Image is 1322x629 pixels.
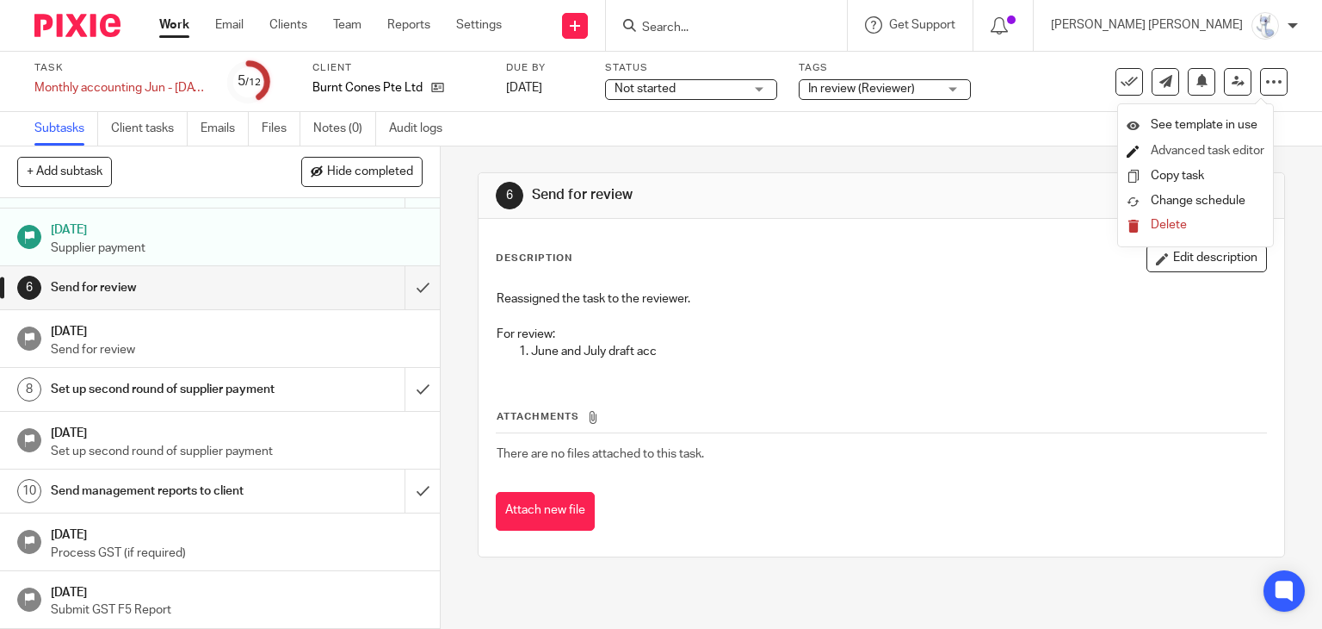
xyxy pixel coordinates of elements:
button: Delete [1127,219,1264,233]
a: Copy task [1151,170,1204,182]
a: Work [159,16,189,34]
div: Monthly accounting Jun - [DATE] Draft Acc [34,79,207,97]
a: Emails [201,112,249,146]
a: Reports [387,16,430,34]
input: Search [640,21,795,36]
label: Client [312,61,485,75]
p: Submit GST F5 Report [51,601,423,619]
small: /12 [245,78,261,87]
h1: Set up second round of supplier payment [51,377,275,402]
label: Due by [506,61,584,75]
p: Reassigned the task to the reviewer. [497,290,1267,308]
p: Description [496,252,572,265]
span: In review (Reviewer) [808,83,915,95]
button: Edit description [1146,245,1267,272]
span: Hide completed [327,165,413,179]
a: Files [262,112,300,146]
p: June and July draft acc [531,343,1267,360]
span: Attachments [497,412,579,421]
h1: Send management reports to client [51,478,275,504]
button: + Add subtask [17,157,112,186]
a: Settings [456,16,502,34]
p: Burnt Cones Pte Ltd [312,79,423,97]
p: Send for review [51,341,423,358]
a: Subtasks [34,112,98,146]
span: There are no files attached to this task. [497,448,704,460]
button: Hide completed [301,157,423,186]
span: See template in use [1151,119,1257,131]
h1: Send for review [51,275,275,301]
span: Change schedule [1151,195,1245,207]
h1: [DATE] [51,217,423,239]
div: 6 [17,276,41,300]
a: Email [215,16,244,34]
div: 10 [17,479,41,503]
div: 8 [17,377,41,402]
span: Get Support [889,19,955,31]
p: For review: [497,326,1267,343]
p: Process GST (if required) [51,545,423,562]
a: Team [333,16,361,34]
h1: [DATE] [51,420,423,442]
h1: Send for review [532,186,917,204]
h1: [DATE] [51,522,423,544]
a: See template in use [1127,113,1264,139]
img: images.jfif [1251,12,1279,40]
span: Not started [615,83,676,95]
span: Delete [1151,219,1187,231]
h1: [DATE] [51,580,423,601]
a: Notes (0) [313,112,376,146]
span: [DATE] [506,82,542,94]
label: Status [605,61,777,75]
img: Pixie [34,14,120,37]
a: Client tasks [111,112,188,146]
div: 6 [496,182,523,209]
label: Tags [799,61,971,75]
h1: [DATE] [51,319,423,340]
a: Clients [269,16,307,34]
p: Set up second round of supplier payment [51,443,423,460]
div: 5 [238,72,261,91]
a: Advanced task editor [1151,145,1264,157]
button: Attach new file [496,492,595,531]
label: Task [34,61,207,75]
p: Supplier payment [51,240,423,257]
p: [PERSON_NAME] [PERSON_NAME] [1051,16,1243,34]
div: Monthly accounting Jun - Jul&#39;25 Draft Acc [34,79,207,97]
a: Audit logs [389,112,455,146]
